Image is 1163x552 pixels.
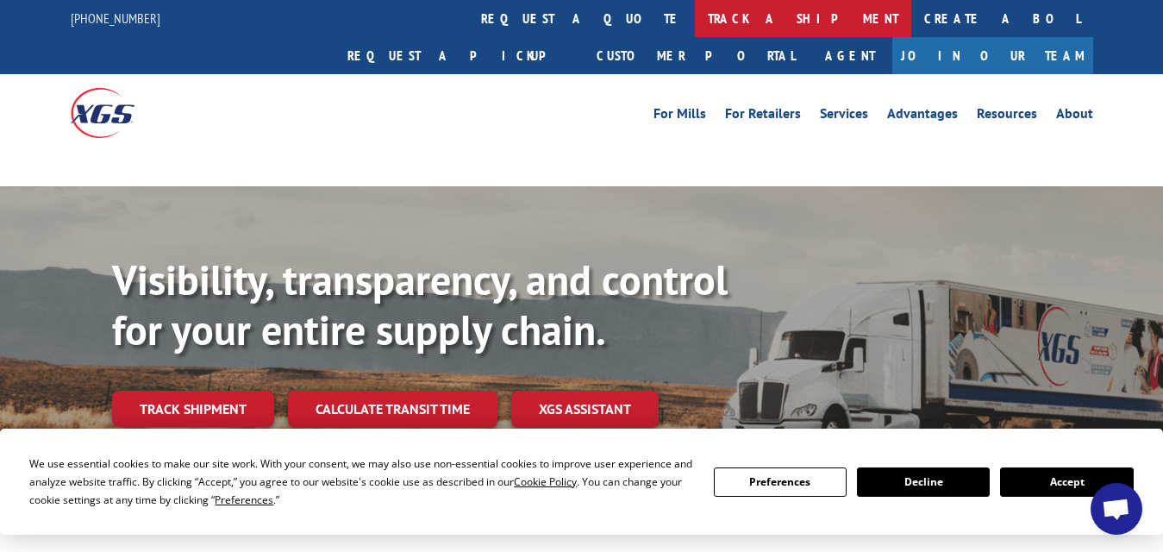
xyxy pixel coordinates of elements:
[112,253,728,356] b: Visibility, transparency, and control for your entire supply chain.
[1056,107,1093,126] a: About
[977,107,1037,126] a: Resources
[820,107,868,126] a: Services
[29,455,692,509] div: We use essential cookies to make our site work. With your consent, we may also use non-essential ...
[1091,483,1142,535] div: Open chat
[725,107,801,126] a: For Retailers
[892,37,1093,74] a: Join Our Team
[1000,467,1133,497] button: Accept
[887,107,958,126] a: Advantages
[653,107,706,126] a: For Mills
[857,467,990,497] button: Decline
[511,391,659,428] a: XGS ASSISTANT
[215,492,273,507] span: Preferences
[714,467,847,497] button: Preferences
[808,37,892,74] a: Agent
[335,37,584,74] a: Request a pickup
[584,37,808,74] a: Customer Portal
[514,474,577,489] span: Cookie Policy
[288,391,497,428] a: Calculate transit time
[112,391,274,427] a: Track shipment
[71,9,160,27] a: [PHONE_NUMBER]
